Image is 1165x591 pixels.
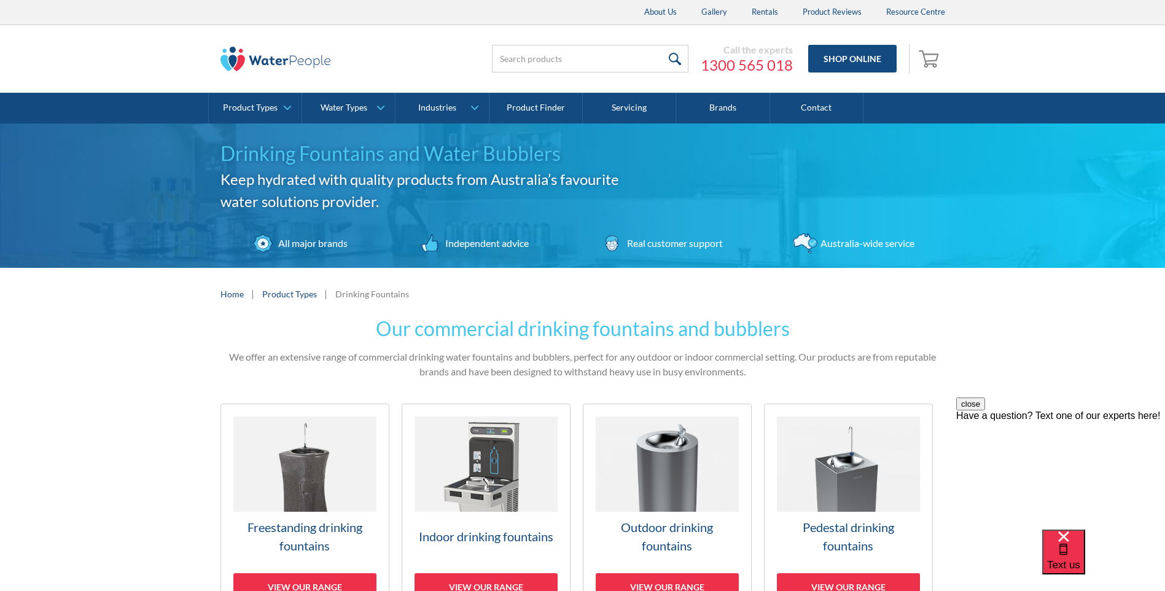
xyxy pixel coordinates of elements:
[262,288,317,300] a: Product Types
[220,314,945,343] h2: Our commercial drinking fountains and bubblers
[956,397,1165,545] iframe: podium webchat widget prompt
[233,518,376,555] h3: Freestanding drinking fountains
[220,350,945,379] p: We offer an extensive range of commercial drinking water fountains and bubblers, perfect for any ...
[701,56,793,74] a: 1300 565 018
[323,286,329,301] div: |
[701,44,793,56] div: Call the experts
[596,518,739,555] h3: Outdoor drinking fountains
[302,93,395,123] a: Water Types
[275,236,348,251] div: All major brands
[321,103,367,113] div: Water Types
[415,527,558,546] h3: Indoor drinking fountains
[916,44,945,74] a: Open empty cart
[919,49,942,68] img: shopping cart
[770,93,863,123] a: Contact
[220,168,638,213] h2: Keep hydrated with quality products from Australia’s favourite water solutions provider.
[250,286,256,301] div: |
[624,236,723,251] div: Real customer support
[489,93,583,123] a: Product Finder
[209,93,302,123] a: Product Types
[676,93,770,123] a: Brands
[418,103,456,113] div: Industries
[395,93,488,123] a: Industries
[1042,530,1165,591] iframe: podium webchat widget bubble
[220,47,331,71] img: The Water People
[442,236,529,251] div: Independent advice
[220,139,638,168] h1: Drinking Fountains and Water Bubblers
[220,288,244,300] a: Home
[335,288,409,300] div: Drinking Fountains
[808,45,897,72] a: Shop Online
[223,103,278,113] div: Product Types
[583,93,676,123] a: Servicing
[817,236,914,251] div: Australia-wide service
[777,518,920,555] h3: Pedestal drinking fountains
[492,45,688,72] input: Search products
